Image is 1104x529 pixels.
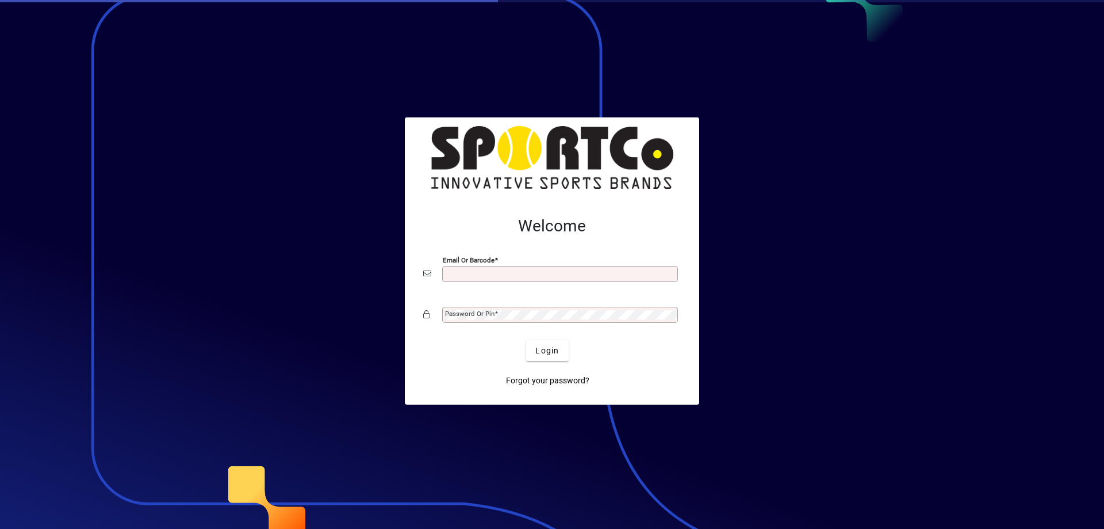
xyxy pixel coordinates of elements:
button: Login [526,340,568,361]
mat-label: Email or Barcode [443,256,494,264]
span: Forgot your password? [506,375,589,387]
mat-label: Password or Pin [445,310,494,318]
h2: Welcome [423,216,681,236]
a: Forgot your password? [501,370,594,391]
span: Login [535,345,559,357]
